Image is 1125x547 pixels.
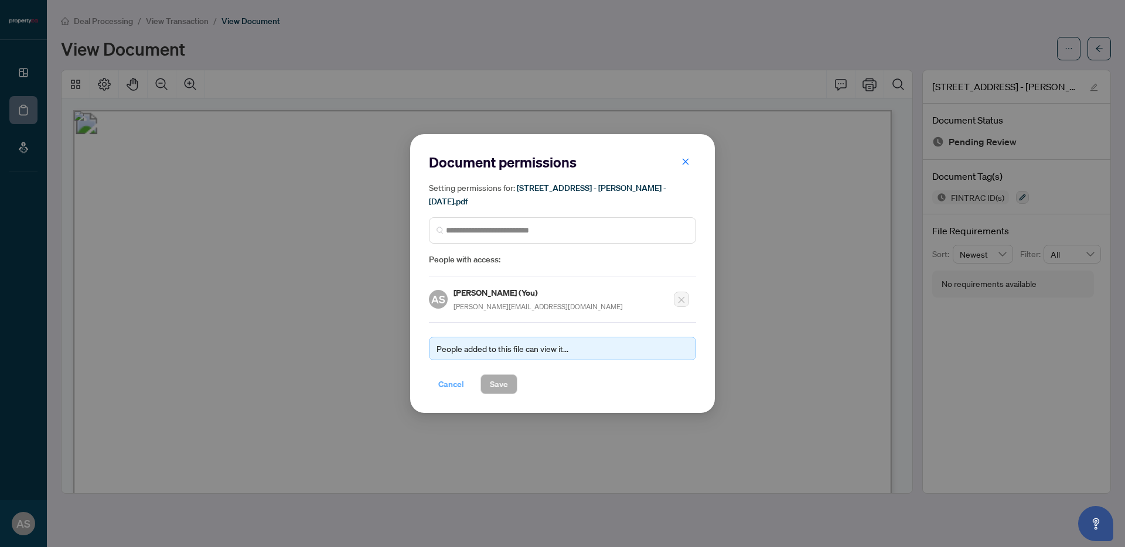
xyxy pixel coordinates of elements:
h2: Document permissions [429,153,696,172]
span: AS [431,291,445,307]
h5: [PERSON_NAME] (You) [454,286,623,299]
button: Cancel [429,374,473,394]
div: People added to this file can view it... [437,342,688,355]
button: Open asap [1078,506,1113,541]
span: People with access: [429,253,696,266]
span: [STREET_ADDRESS] - [PERSON_NAME] - [DATE].pdf [429,183,666,207]
span: [PERSON_NAME][EMAIL_ADDRESS][DOMAIN_NAME] [454,302,623,311]
button: Save [480,374,517,394]
span: Cancel [438,375,464,394]
img: search_icon [437,227,444,234]
span: close [681,158,690,166]
h5: Setting permissions for: [429,181,696,208]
